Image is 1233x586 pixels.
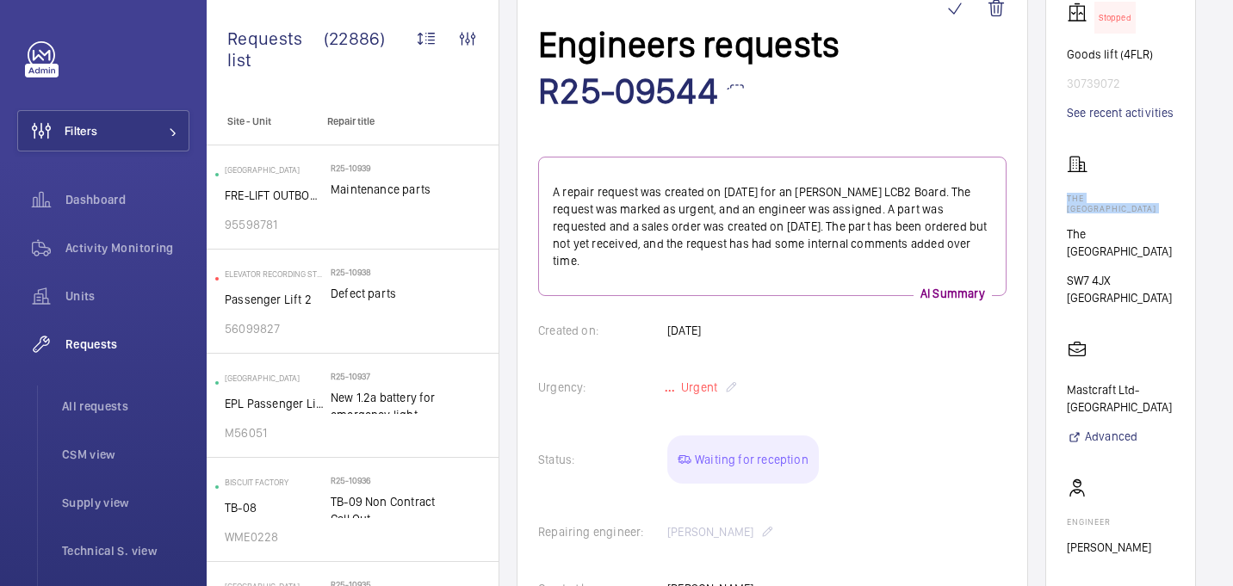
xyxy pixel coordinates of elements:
[1067,539,1151,556] p: [PERSON_NAME]
[17,110,189,151] button: Filters
[225,164,324,175] p: [GEOGRAPHIC_DATA]
[225,477,324,487] p: Biscuit Factory
[331,389,444,414] span: New 1.2a battery for emergency light
[65,122,97,139] span: Filters
[225,320,324,337] p: 56099827
[1067,104,1174,121] a: See recent activities
[62,446,189,463] span: CSM view
[1067,46,1174,63] p: Goods lift (4FLR)
[225,187,324,204] p: FRE-LIFT OUTBOUND
[65,239,189,256] span: Activity Monitoring
[227,28,324,71] span: Requests list
[225,528,324,546] p: WME0228
[331,163,444,173] h2: R25-10939
[225,216,324,233] p: 95598781
[331,493,444,518] span: TB-09 Non Contract Call Out
[1067,75,1174,92] p: 30739072
[331,285,444,302] span: Defect parts
[225,291,324,308] p: Passenger Lift 2
[1067,381,1174,416] p: Mastcraft Ltd- [GEOGRAPHIC_DATA]
[62,398,189,415] span: All requests
[553,183,992,269] p: A repair request was created on [DATE] for an [PERSON_NAME] LCB2 Board. The request was marked as...
[331,475,444,485] h2: R25-10936
[538,69,746,112] span: R25-09544
[1067,272,1174,306] p: SW7 4JX [GEOGRAPHIC_DATA]
[225,424,324,441] p: M56051
[1067,225,1174,260] p: The [GEOGRAPHIC_DATA]
[914,285,992,302] p: AI Summary
[1067,516,1151,527] p: Engineer
[65,287,189,305] span: Units
[65,191,189,208] span: Dashboard
[207,115,320,127] p: Site - Unit
[331,267,444,277] h2: R25-10938
[225,268,324,279] p: Elevator Recording Studios
[225,499,324,516] p: TB-08
[327,115,441,127] p: Repair title
[331,181,444,198] span: Maintenance parts
[538,22,840,65] span: Engineers requests
[1099,15,1131,21] p: Stopped
[331,371,444,381] h2: R25-10937
[65,336,189,353] span: Requests
[1067,193,1174,213] p: The [GEOGRAPHIC_DATA]
[62,494,189,511] span: Supply view
[62,542,189,559] span: Technical S. view
[1067,428,1174,445] a: Advanced
[225,373,324,383] p: [GEOGRAPHIC_DATA]
[225,395,324,412] p: EPL Passenger Lift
